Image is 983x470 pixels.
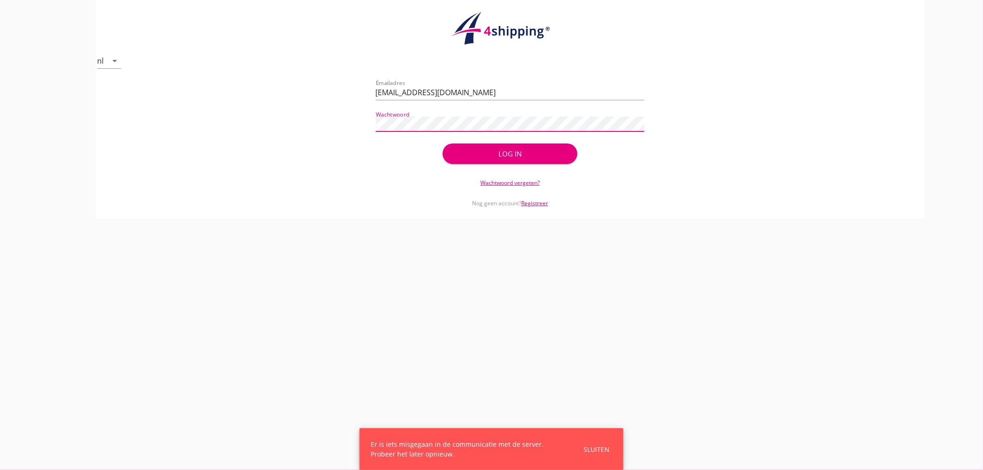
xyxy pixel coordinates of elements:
[458,149,562,159] div: Log in
[521,199,548,207] a: Registreer
[110,55,121,66] i: arrow_drop_down
[98,57,104,65] div: nl
[581,442,612,457] button: Sluiten
[480,179,540,187] a: Wachtwoord vergeten?
[450,11,570,46] img: logo.1f945f1d.svg
[583,444,609,454] div: Sluiten
[371,439,561,459] div: Er is iets misgegaan in de communicatie met de server. Probeer het later opnieuw.
[376,187,645,208] div: Nog geen account?
[376,85,645,100] input: Emailadres
[443,144,577,164] button: Log in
